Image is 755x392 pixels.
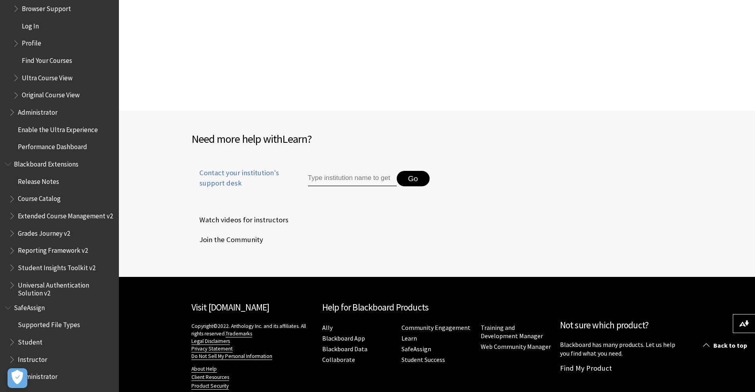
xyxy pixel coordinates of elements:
a: Trademarks [226,330,252,337]
span: Student Insights Toolkit v2 [18,261,96,272]
a: Join the Community [191,234,265,246]
span: Join the Community [191,234,263,246]
span: Browser Support [22,2,71,13]
a: Web Community Manager [481,343,551,351]
span: Enable the Ultra Experience [18,123,98,134]
a: Visit [DOMAIN_NAME] [191,301,270,313]
span: Supported File Types [18,318,80,329]
nav: Book outline for Blackboard Extensions [5,157,114,297]
span: Administrator [18,106,57,116]
h2: Help for Blackboard Products [322,301,552,314]
button: Open Preferences [8,368,27,388]
h2: Need more help with ? [191,131,437,147]
span: Ultra Course View [22,71,73,82]
span: Reporting Framework v2 [18,244,88,255]
a: Back to top [697,338,755,353]
span: Administrator [18,370,57,381]
button: Go [397,171,430,187]
a: Contact your institution's support desk [191,168,290,198]
span: Log In [22,19,39,30]
span: Profile [22,37,41,47]
p: Copyright©2022. Anthology Inc. and its affiliates. All rights reserved. [191,322,314,360]
a: Community Engagement [401,324,470,332]
span: Student [18,335,42,346]
a: Legal Disclaimers [191,338,230,345]
input: Type institution name to get support [308,171,397,187]
a: Learn [401,334,417,343]
span: Original Course View [22,89,80,99]
a: Do Not Sell My Personal Information [191,353,272,360]
span: SafeAssign [14,301,45,312]
span: Instructor [18,353,47,364]
span: Grades Journey v2 [18,227,70,237]
a: Privacy Statement [191,345,233,352]
a: Student Success [401,356,445,364]
a: Product Security [191,383,229,390]
a: Blackboard Data [322,345,367,353]
nav: Book outline for Blackboard SafeAssign [5,301,114,383]
a: Client Resources [191,374,229,381]
a: Watch videos for instructors [191,214,290,226]
p: Blackboard has many products. Let us help you find what you need. [560,340,683,358]
a: Training and Development Manager [481,324,543,340]
span: Course Catalog [18,192,61,203]
span: Universal Authentication Solution v2 [18,278,113,297]
a: Find My Product [560,364,612,373]
a: Ally [322,324,333,332]
h2: Not sure which product? [560,318,683,332]
span: Performance Dashboard [18,140,87,151]
span: Find Your Courses [22,54,72,64]
a: Blackboard App [322,334,365,343]
span: Contact your institution's support desk [191,168,290,188]
span: Release Notes [18,175,59,186]
span: Watch videos for instructors [191,214,289,226]
span: Blackboard Extensions [14,157,78,168]
a: Collaborate [322,356,355,364]
span: Learn [282,132,307,146]
a: About Help [191,365,217,373]
a: SafeAssign [401,345,431,353]
span: Extended Course Management v2 [18,209,113,220]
